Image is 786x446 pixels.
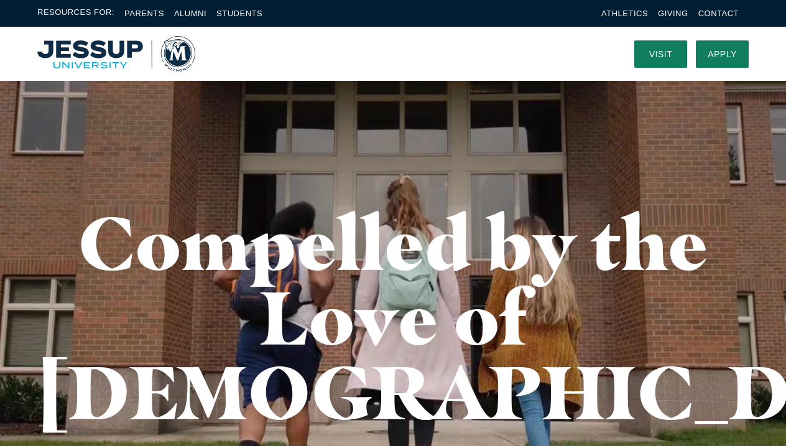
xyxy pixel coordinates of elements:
a: Home [37,36,195,72]
a: Students [216,9,262,18]
a: Visit [634,40,687,68]
a: Parents [124,9,164,18]
a: Apply [696,40,749,68]
span: Resources For: [37,6,114,21]
a: Alumni [174,9,206,18]
img: Multnomah University Logo [37,36,195,72]
a: Athletics [601,9,648,18]
a: Contact [698,9,739,18]
a: Giving [658,9,688,18]
h1: Compelled by the Love of [DEMOGRAPHIC_DATA] [37,205,749,429]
